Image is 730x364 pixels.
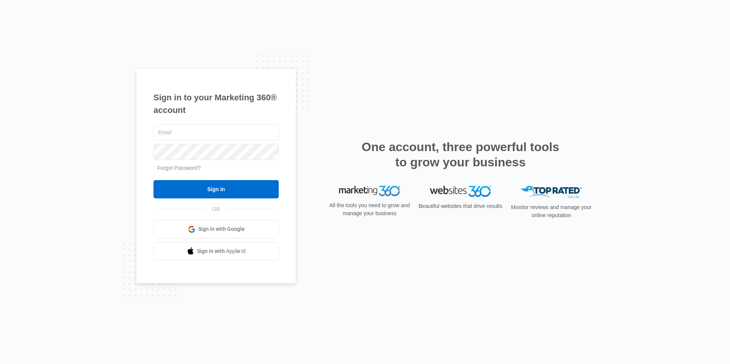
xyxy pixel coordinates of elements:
[198,225,245,233] span: Sign in with Google
[197,247,246,255] span: Sign in with Apple Id
[153,242,279,261] a: Sign in with Apple Id
[153,220,279,238] a: Sign in with Google
[153,124,279,140] input: Email
[339,186,400,196] img: Marketing 360
[207,205,226,213] span: OR
[157,165,201,171] a: Forgot Password?
[521,186,582,198] img: Top Rated Local
[418,202,503,210] p: Beautiful websites that drive results
[327,201,412,217] p: All the tools you need to grow and manage your business
[359,139,562,170] h2: One account, three powerful tools to grow your business
[509,203,594,219] p: Monitor reviews and manage your online reputation
[153,91,279,116] h1: Sign in to your Marketing 360® account
[153,180,279,198] input: Sign In
[430,186,491,197] img: Websites 360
